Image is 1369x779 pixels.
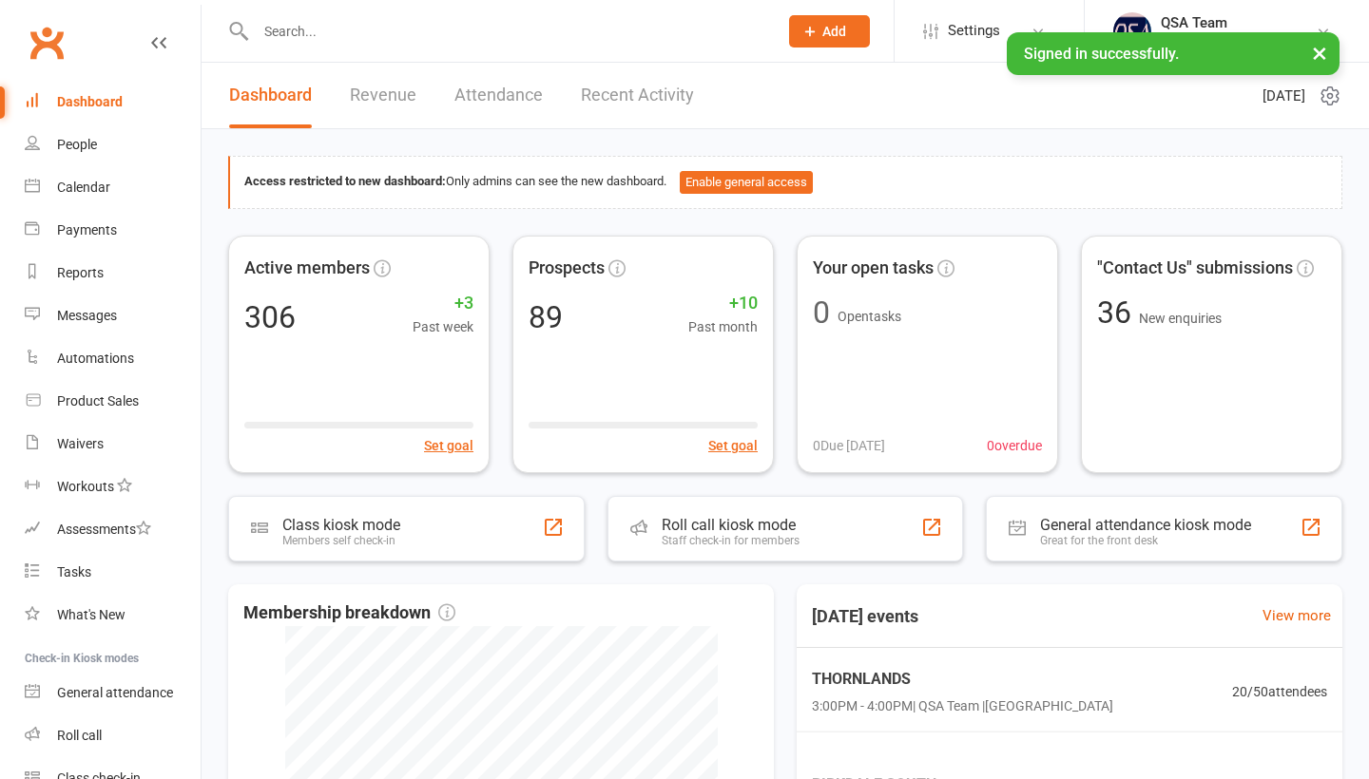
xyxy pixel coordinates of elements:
[57,94,123,109] div: Dashboard
[812,667,1113,692] span: THORNLANDS
[25,508,201,551] a: Assessments
[662,516,800,534] div: Roll call kiosk mode
[25,123,201,166] a: People
[797,599,934,634] h3: [DATE] events
[454,63,543,128] a: Attendance
[25,337,201,380] a: Automations
[25,166,201,209] a: Calendar
[25,209,201,252] a: Payments
[282,534,400,547] div: Members self check-in
[57,564,91,579] div: Tasks
[57,728,102,743] div: Roll call
[1097,294,1139,331] span: 36
[25,714,201,757] a: Roll call
[1161,31,1276,48] div: QSA Sport Aerobics
[25,551,201,594] a: Tasks
[23,19,70,66] a: Clubworx
[250,18,764,45] input: Search...
[57,607,125,622] div: What's New
[243,599,455,627] span: Membership breakdown
[1263,85,1305,107] span: [DATE]
[57,222,117,237] div: Payments
[57,308,117,323] div: Messages
[1139,311,1222,326] span: New enquiries
[680,171,813,194] button: Enable general access
[413,316,473,337] span: Past week
[282,516,400,534] div: Class kiosk mode
[1161,14,1276,31] div: QSA Team
[688,316,758,337] span: Past month
[25,252,201,294] a: Reports
[25,672,201,714] a: General attendance kiosk mode
[25,465,201,508] a: Workouts
[812,695,1113,716] span: 3:00PM - 4:00PM | QSA Team | [GEOGRAPHIC_DATA]
[529,255,605,282] span: Prospects
[350,63,416,128] a: Revenue
[244,302,296,332] div: 306
[708,435,758,456] button: Set goal
[813,255,934,282] span: Your open tasks
[57,265,104,280] div: Reports
[229,63,312,128] a: Dashboard
[813,435,885,456] span: 0 Due [DATE]
[838,309,901,324] span: Open tasks
[25,81,201,123] a: Dashboard
[822,24,846,39] span: Add
[57,137,97,152] div: People
[57,685,173,700] div: General attendance
[1302,32,1337,73] button: ×
[1232,681,1327,702] span: 20 / 50 attendees
[57,351,134,366] div: Automations
[581,63,694,128] a: Recent Activity
[1097,255,1293,282] span: "Contact Us" submissions
[57,479,114,494] div: Workouts
[25,380,201,423] a: Product Sales
[813,297,830,328] div: 0
[1040,534,1251,547] div: Great for the front desk
[244,255,370,282] span: Active members
[948,9,1000,52] span: Settings
[25,294,201,337] a: Messages
[1113,12,1151,50] img: thumb_image1645967867.png
[244,171,1327,194] div: Only admins can see the new dashboard.
[57,522,151,537] div: Assessments
[424,435,473,456] button: Set goal
[57,180,110,195] div: Calendar
[57,393,139,408] div: Product Sales
[662,534,800,547] div: Staff check-in for members
[413,290,473,317] span: +3
[789,15,870,47] button: Add
[25,423,201,465] a: Waivers
[57,436,104,451] div: Waivers
[688,290,758,317] span: +10
[987,435,1042,456] span: 0 overdue
[244,174,446,188] strong: Access restricted to new dashboard:
[25,594,201,636] a: What's New
[1024,45,1179,63] span: Signed in successfully.
[1040,516,1251,534] div: General attendance kiosk mode
[1263,604,1331,627] a: View more
[529,302,563,332] div: 89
